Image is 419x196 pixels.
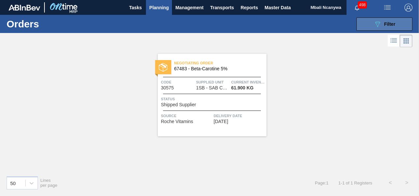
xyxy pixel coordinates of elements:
[384,21,395,27] span: Filter
[383,4,391,12] img: userActions
[153,54,266,136] a: statusNegotiating Order67483 - Beta-Carotine 5%Code30575Supplied Unit1SB - SAB Chamdor BreweryCur...
[399,175,415,191] button: >
[214,119,228,124] span: 08/10/2025
[9,5,40,11] img: TNhmsLtSVTkK8tSr43FrP2fwEKptu5GPRR3wAAAABJRU5ErkJggg==
[196,85,229,90] span: 1SB - SAB Chamdor Brewery
[338,180,372,185] span: 1 - 1 of 1 Registers
[210,4,234,12] span: Transports
[388,35,400,47] div: List Vision
[149,4,169,12] span: Planning
[128,4,143,12] span: Tasks
[161,85,174,90] span: 30575
[161,119,193,124] span: Roche Vitamins
[240,4,258,12] span: Reports
[231,79,265,85] span: Current inventory
[315,180,328,185] span: Page : 1
[175,4,204,12] span: Management
[7,20,98,28] h1: Orders
[231,85,254,90] span: 61.900 KG
[159,63,167,72] img: status
[382,175,399,191] button: <
[214,113,265,119] span: Delivery Date
[161,102,196,107] span: Shipped Supplier
[161,113,212,119] span: Source
[358,1,367,9] span: 498
[356,17,412,31] button: Filter
[405,4,412,12] img: Logout
[161,79,195,85] span: Code
[10,180,16,186] div: 50
[265,4,291,12] span: Master Data
[347,3,368,12] button: Notifications
[41,178,58,188] span: Lines per page
[174,66,261,71] span: 67483 - Beta-Carotine 5%
[174,60,266,66] span: Negotiating Order
[161,96,265,102] span: Status
[400,35,412,47] div: Card Vision
[196,79,230,85] span: Supplied Unit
